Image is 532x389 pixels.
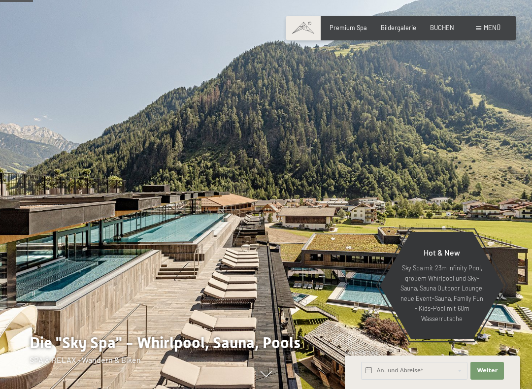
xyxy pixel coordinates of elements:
[477,367,498,375] span: Weiter
[424,248,460,257] span: Hot & New
[345,350,379,356] span: Schnellanfrage
[330,24,367,32] a: Premium Spa
[381,24,416,32] a: Bildergalerie
[399,263,485,324] p: Sky Spa mit 23m Infinity Pool, großem Whirlpool und Sky-Sauna, Sauna Outdoor Lounge, neue Event-S...
[430,24,454,32] a: BUCHEN
[379,231,504,340] a: Hot & New Sky Spa mit 23m Infinity Pool, großem Whirlpool und Sky-Sauna, Sauna Outdoor Lounge, ne...
[470,362,504,380] button: Weiter
[484,24,500,32] span: Menü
